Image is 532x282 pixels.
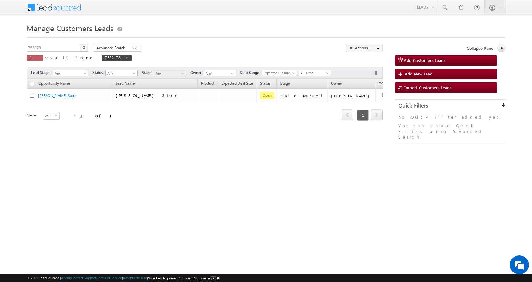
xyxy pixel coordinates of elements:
span: Status [92,70,105,75]
span: Product [201,81,214,86]
span: Open [260,92,274,99]
span: © 2025 LeadSquared | | | | | [27,275,220,281]
a: Any [105,70,138,76]
span: Advanced Search [97,45,127,51]
a: [PERSON_NAME] Store - [38,93,79,98]
span: Owner [331,81,342,86]
input: Check all records [30,82,34,86]
a: Expected Deal Size [218,80,256,88]
span: Stage [280,81,290,86]
a: Expected Closure Date [262,70,297,76]
a: Any [53,70,88,76]
div: Quick Filters [395,100,506,112]
a: Stage [277,80,293,88]
span: Any [106,70,136,76]
img: Search [82,46,85,49]
button: Actions [346,44,383,52]
span: Collapse Panel [467,45,494,51]
span: Manage Customers Leads [27,23,113,33]
a: next [371,110,383,120]
div: [PERSON_NAME] [331,93,372,99]
a: Opportunity Name [35,80,73,88]
a: About [61,276,70,280]
a: Status [257,80,274,88]
span: Import Customers Leads [404,85,452,90]
span: Add Customers Leads [404,57,446,63]
input: Type to Search [204,70,236,76]
span: Stage [142,70,154,75]
span: prev [342,109,353,120]
p: You can create Quick Filters using Advanced Search. [398,123,503,140]
span: Lead Name [112,80,138,88]
span: Your Leadsquared Account Number is [148,276,220,280]
span: Expected Closure Date [262,70,295,76]
div: Show [27,112,38,118]
span: Any [53,70,86,76]
a: Show All Items [228,70,236,77]
span: Add New Lead [405,71,433,76]
span: Lead Stage [31,70,52,75]
span: 1 [357,110,369,121]
span: 77516 [211,276,220,280]
span: [PERSON_NAME] Store [116,93,179,98]
p: No Quick Filter added yet! [398,114,503,120]
span: Date Range [240,70,262,75]
a: Any [154,70,186,76]
span: next [371,109,383,120]
span: Any [154,70,184,76]
a: prev [342,110,353,120]
span: Actions [376,80,395,88]
span: results found [45,55,95,60]
div: 1 - 1 of 1 [58,112,119,119]
span: All Time [299,70,329,76]
a: Contact Support [71,276,96,280]
a: All Time [299,70,331,76]
span: 753278 [105,55,122,60]
a: Terms of Service [97,276,122,280]
span: Owner [190,70,204,75]
span: 25 [43,113,60,119]
span: 1 [30,55,40,60]
a: Acceptable Use [123,276,147,280]
span: Expected Deal Size [221,81,253,86]
div: Sale Marked [280,93,325,99]
a: 25 [43,112,60,120]
span: Opportunity Name [38,81,70,86]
